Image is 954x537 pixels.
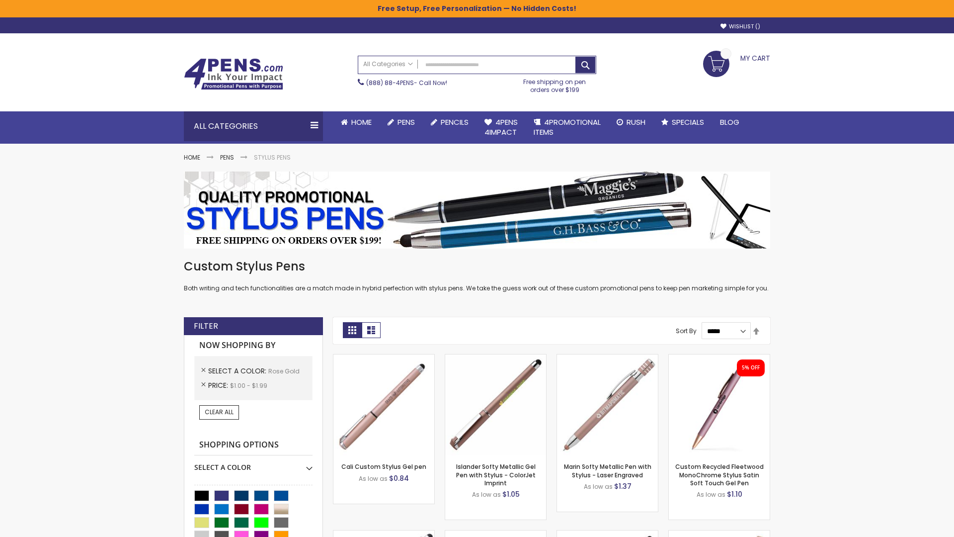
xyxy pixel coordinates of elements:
[194,321,218,332] strong: Filter
[653,111,712,133] a: Specials
[727,489,742,499] span: $1.10
[456,462,536,487] a: Islander Softy Metallic Gel Pen with Stylus - ColorJet Imprint
[254,153,291,162] strong: Stylus Pens
[208,366,268,376] span: Select A Color
[720,117,739,127] span: Blog
[341,462,426,471] a: Cali Custom Stylus Gel pen
[557,355,658,455] img: Marin Softy Metallic Pen with Stylus - Laser Engraved-Rose Gold
[343,322,362,338] strong: Grid
[208,380,230,390] span: Price
[389,473,409,483] span: $0.84
[363,60,413,68] span: All Categories
[614,481,632,491] span: $1.37
[333,111,380,133] a: Home
[333,355,434,455] img: Cali Custom Stylus Gel pen-Rose Gold
[697,490,725,499] span: As low as
[184,111,323,141] div: All Categories
[184,58,283,90] img: 4Pens Custom Pens and Promotional Products
[445,355,546,455] img: Islander Softy Metallic Gel Pen with Stylus - ColorJet Imprint-Rose Gold
[669,354,770,362] a: Custom Recycled Fleetwood MonoChrome Stylus Satin Soft Touch Gel Pen-Rose Gold
[502,489,520,499] span: $1.05
[675,462,764,487] a: Custom Recycled Fleetwood MonoChrome Stylus Satin Soft Touch Gel Pen
[380,111,423,133] a: Pens
[184,259,770,274] h1: Custom Stylus Pens
[669,355,770,455] img: Custom Recycled Fleetwood MonoChrome Stylus Satin Soft Touch Gel Pen-Rose Gold
[184,153,200,162] a: Home
[526,111,609,144] a: 4PROMOTIONALITEMS
[397,117,415,127] span: Pens
[534,117,601,137] span: 4PROMOTIONAL ITEMS
[205,408,234,416] span: Clear All
[672,117,704,127] span: Specials
[220,153,234,162] a: Pens
[513,74,597,94] div: Free shipping on pen orders over $199
[268,367,300,375] span: Rose Gold
[564,462,651,479] a: Marin Softy Metallic Pen with Stylus - Laser Engraved
[557,354,658,362] a: Marin Softy Metallic Pen with Stylus - Laser Engraved-Rose Gold
[333,354,434,362] a: Cali Custom Stylus Gel pen-Rose Gold
[423,111,477,133] a: Pencils
[230,381,267,390] span: $1.00 - $1.99
[720,23,760,30] a: Wishlist
[366,79,414,87] a: (888) 88-4PENS
[366,79,447,87] span: - Call Now!
[445,354,546,362] a: Islander Softy Metallic Gel Pen with Stylus - ColorJet Imprint-Rose Gold
[484,117,518,137] span: 4Pens 4impact
[351,117,372,127] span: Home
[184,172,770,249] img: Stylus Pens
[358,56,418,73] a: All Categories
[194,335,313,356] strong: Now Shopping by
[184,259,770,293] div: Both writing and tech functionalities are a match made in hybrid perfection with stylus pens. We ...
[199,405,239,419] a: Clear All
[627,117,645,127] span: Rush
[194,435,313,456] strong: Shopping Options
[676,327,697,335] label: Sort By
[477,111,526,144] a: 4Pens4impact
[441,117,469,127] span: Pencils
[194,455,313,472] div: Select A Color
[712,111,747,133] a: Blog
[584,482,613,491] span: As low as
[742,364,760,371] div: 5% OFF
[609,111,653,133] a: Rush
[359,474,388,483] span: As low as
[472,490,501,499] span: As low as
